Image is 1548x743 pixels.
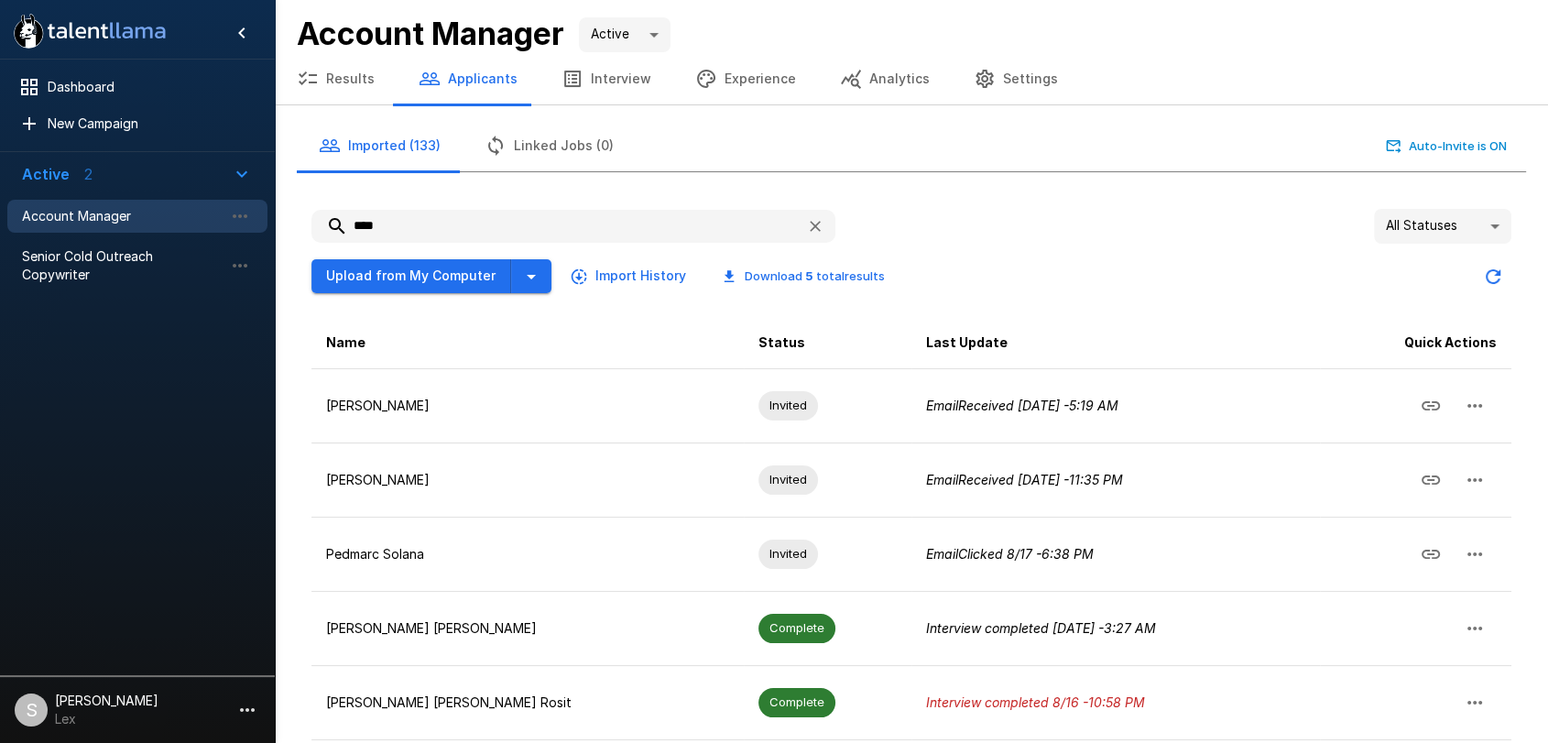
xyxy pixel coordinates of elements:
i: Interview completed 8/16 - 10:58 PM [926,694,1145,710]
span: Invited [758,471,818,488]
button: Analytics [818,53,952,104]
span: Copy Interview Link [1409,470,1453,486]
span: Complete [758,619,835,637]
button: Settings [952,53,1080,104]
button: Auto-Invite is ON [1382,132,1511,160]
b: Account Manager [297,15,564,52]
button: Imported (133) [297,120,463,171]
p: [PERSON_NAME] [326,471,729,489]
div: Active [579,17,670,52]
button: Results [275,53,397,104]
span: Copy Interview Link [1409,396,1453,411]
th: Last Update [911,317,1320,369]
span: Invited [758,397,818,414]
p: [PERSON_NAME] [326,397,729,415]
b: 5 [805,268,813,283]
button: Applicants [397,53,540,104]
i: Email Received [DATE] - 11:35 PM [926,472,1123,487]
button: Experience [673,53,818,104]
i: Interview completed [DATE] - 3:27 AM [926,620,1156,636]
div: All Statuses [1374,209,1511,244]
i: Email Received [DATE] - 5:19 AM [926,398,1118,413]
span: Invited [758,545,818,563]
th: Name [311,317,744,369]
button: Linked Jobs (0) [463,120,636,171]
span: Copy Interview Link [1409,544,1453,560]
button: Import History [566,259,693,293]
p: [PERSON_NAME] [PERSON_NAME] [326,619,729,638]
p: Pedmarc Solana [326,545,729,563]
th: Quick Actions [1320,317,1511,369]
span: Complete [758,694,835,711]
button: Download 5 totalresults [708,262,899,290]
button: Upload from My Computer [311,259,511,293]
i: Email Clicked 8/17 - 6:38 PM [926,546,1094,562]
th: Status [744,317,911,369]
button: Interview [540,53,673,104]
button: Updated Today - 5:35 PM [1475,258,1511,295]
p: [PERSON_NAME] [PERSON_NAME] Rosit [326,694,729,712]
